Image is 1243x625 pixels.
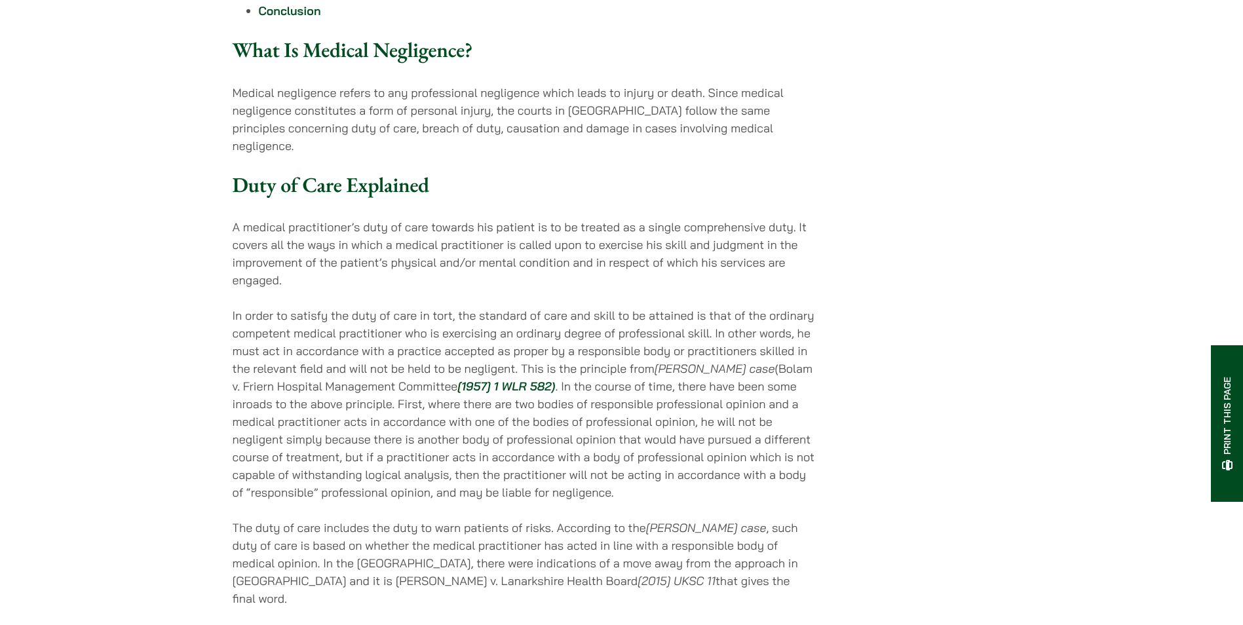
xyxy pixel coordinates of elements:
p: A medical practitioner’s duty of care towards his patient is to be treated as a single comprehens... [233,218,816,289]
a: [1957] 1 WLR 582) [457,379,555,394]
em: [PERSON_NAME] case [655,361,775,376]
strong: Duty of Care Explained [233,171,429,199]
p: Medical negligence refers to any professional negligence which leads to injury or death. Since me... [233,84,816,155]
h3: What Is Medical Negligence? [233,37,816,62]
p: In order to satisfy the duty of care in tort, the standard of care and skill to be attained is th... [233,307,816,501]
p: The duty of care includes the duty to warn patients of risks. According to the , such duty of car... [233,519,816,607]
em: [PERSON_NAME] case [646,520,767,535]
a: Conclusion [259,3,321,18]
em: [2015] UKSC 11 [638,573,716,588]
